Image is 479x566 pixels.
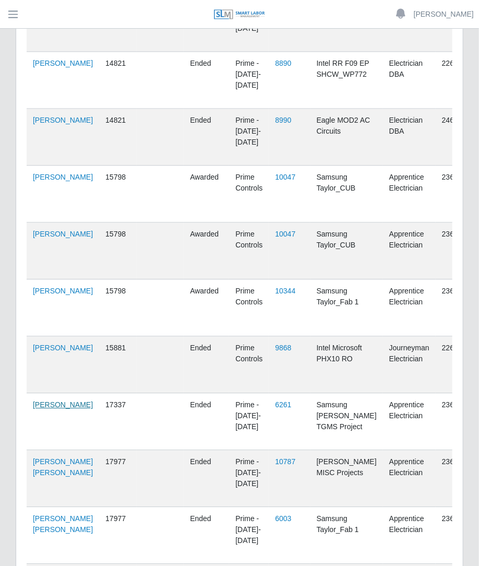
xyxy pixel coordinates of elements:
td: awarded [184,279,229,336]
td: 2463047 [436,109,479,166]
td: 15798 [99,222,137,279]
a: [PERSON_NAME] [33,287,93,295]
td: Apprentice Electrician [383,507,436,564]
td: Journeyman Electrician [383,336,436,393]
td: 15881 [99,336,137,393]
a: 10344 [275,287,295,295]
td: Prime - [DATE]-[DATE] [229,393,269,450]
td: 15798 [99,166,137,222]
td: ended [184,393,229,450]
a: 8890 [275,59,291,67]
a: 6261 [275,400,291,409]
a: 8990 [275,116,291,124]
td: 14821 [99,109,137,166]
a: [PERSON_NAME] [33,116,93,124]
a: 6003 [275,514,291,523]
td: 2365018 [436,393,479,450]
a: 10047 [275,173,295,181]
td: Samsung [PERSON_NAME] TGMS Project [310,393,383,450]
a: [PERSON_NAME] [414,9,474,20]
td: ended [184,109,229,166]
td: 2365020 [436,450,479,507]
td: 2263098 [436,336,479,393]
a: [PERSON_NAME] [33,59,93,67]
td: [PERSON_NAME] MISC Projects [310,450,383,507]
td: Prime - [DATE]-[DATE] [229,450,269,507]
td: 2260031 [436,52,479,109]
td: ended [184,450,229,507]
td: Electrician DBA [383,109,436,166]
td: 14821 [99,52,137,109]
td: Intel Microsoft PHX10 RO [310,336,383,393]
a: [PERSON_NAME] [PERSON_NAME] [33,457,93,477]
td: Prime Controls [229,222,269,279]
a: [PERSON_NAME] [PERSON_NAME] [33,514,93,534]
td: Apprentice Electrician [383,222,436,279]
td: Eagle MOD2 AC Circuits [310,109,383,166]
td: Prime - [DATE]-[DATE] [229,52,269,109]
td: ended [184,336,229,393]
td: Prime - [DATE]-[DATE] [229,109,269,166]
a: [PERSON_NAME] [33,400,93,409]
a: 10787 [275,457,295,466]
td: 2365004 [436,166,479,222]
a: 10047 [275,230,295,238]
td: Electrician DBA [383,52,436,109]
td: Prime - [DATE]-[DATE] [229,507,269,564]
td: Apprentice Electrician [383,450,436,507]
td: 17977 [99,450,137,507]
td: awarded [184,166,229,222]
td: awarded [184,222,229,279]
a: [PERSON_NAME] [33,173,93,181]
td: Apprentice Electrician [383,166,436,222]
td: Samsung Taylor_CUB [310,222,383,279]
td: 17337 [99,393,137,450]
td: Apprentice Electrician [383,393,436,450]
td: Prime Controls [229,279,269,336]
td: Samsung Taylor_Fab 1 [310,279,383,336]
a: [PERSON_NAME] [33,230,93,238]
td: 2365003 [436,507,479,564]
a: 9868 [275,344,291,352]
td: ended [184,52,229,109]
td: Apprentice Electrician [383,279,436,336]
td: 15798 [99,279,137,336]
td: 2365003 [436,279,479,336]
td: Prime Controls [229,336,269,393]
td: Samsung Taylor_Fab 1 [310,507,383,564]
td: Intel RR F09 EP SHCW_WP772 [310,52,383,109]
a: [PERSON_NAME] [33,344,93,352]
td: Samsung Taylor_CUB [310,166,383,222]
img: SLM Logo [213,9,266,20]
td: 17977 [99,507,137,564]
td: ended [184,507,229,564]
td: 2365004 [436,222,479,279]
td: Prime Controls [229,166,269,222]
